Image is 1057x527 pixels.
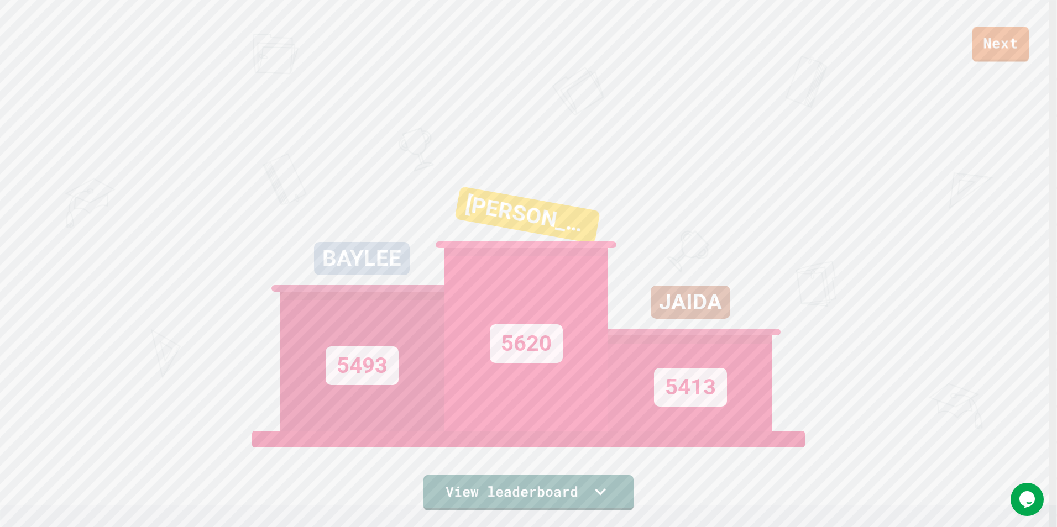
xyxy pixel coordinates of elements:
a: View leaderboard [423,475,634,510]
iframe: chat widget [1011,483,1046,516]
div: JAIDA [651,286,730,319]
div: 5493 [326,346,399,385]
div: 5413 [654,368,727,407]
div: 5620 [490,324,563,363]
div: [PERSON_NAME] [454,186,600,244]
a: Next [972,27,1029,62]
div: BAYLEE [314,242,410,275]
